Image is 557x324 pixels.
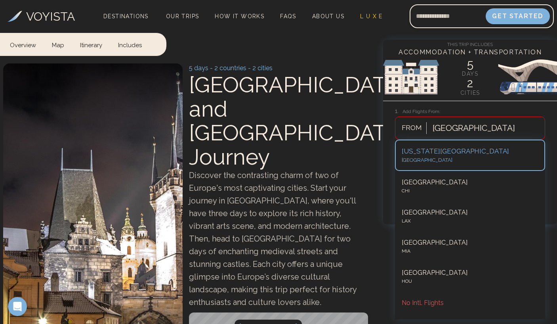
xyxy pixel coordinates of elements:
h4: This Trip Includes [383,40,557,48]
input: Email address [410,7,486,26]
div: CHI [402,187,538,194]
h3: VOYISTA [26,8,75,25]
div: [GEOGRAPHIC_DATA] [402,268,538,278]
a: Includes [110,33,150,55]
div: MIA [402,247,538,255]
a: Overview [10,33,44,55]
p: 5 days - 2 countries - 2 cities [189,63,368,73]
div: [GEOGRAPHIC_DATA] [402,208,538,217]
a: Map [44,33,72,55]
div: HOU [402,278,538,285]
span: L U X E [360,13,383,19]
span: How It Works [215,13,264,19]
span: 1. [395,107,402,115]
a: How It Works [212,11,267,22]
div: No Intl. Flights [402,298,538,308]
span: FROM [397,123,426,133]
iframe: Intercom live chat [8,297,27,316]
span: Destinations [100,10,152,33]
div: [GEOGRAPHIC_DATA] [402,238,538,247]
span: Our Trips [166,13,199,19]
a: VOYISTA [8,8,75,25]
a: FAQs [277,11,299,22]
span: [GEOGRAPHIC_DATA] and [GEOGRAPHIC_DATA] Journey [189,72,405,170]
h3: Add Flights From: [395,107,545,116]
h4: Accommodation + Transportation [383,48,557,57]
img: European Sights [383,53,557,101]
a: Our Trips [163,11,202,22]
span: Discover the contrasting charm of two of Europe's most captivating cities. Start your journey in ... [189,171,357,307]
a: About Us [309,11,347,22]
img: Voyista Logo [8,11,22,22]
span: About Us [312,13,344,19]
div: LAX [402,217,538,224]
button: Get Started [486,8,550,24]
div: [GEOGRAPHIC_DATA] [402,156,538,164]
a: Itinerary [72,33,110,55]
div: [GEOGRAPHIC_DATA] [402,178,538,187]
div: [US_STATE][GEOGRAPHIC_DATA] [402,146,538,157]
a: L U X E [357,11,386,22]
span: FAQs [280,13,296,19]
